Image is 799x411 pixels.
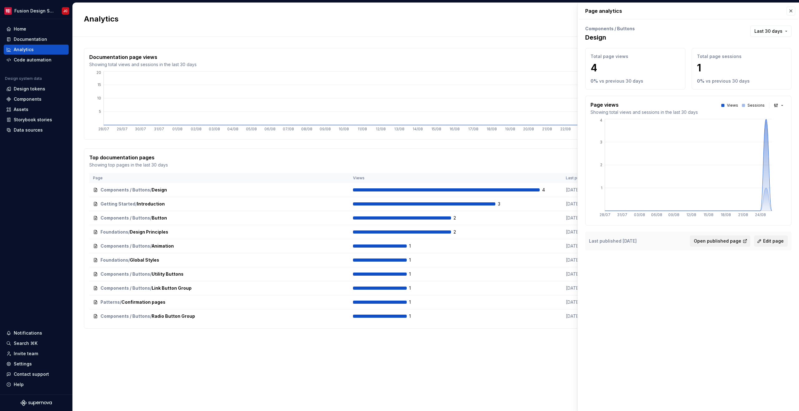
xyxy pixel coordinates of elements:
span: Design Principles [130,229,168,235]
span: / [150,313,152,319]
span: 2 [453,215,470,221]
span: / [135,201,137,207]
tspan: 24/08 [755,212,766,217]
span: 1 [409,285,425,291]
span: Button [152,215,167,221]
span: Confirmation pages [121,299,165,305]
div: Help [14,381,24,388]
span: Components / Buttons [100,187,150,193]
div: Fusion Design System [14,8,54,14]
span: / [120,299,121,305]
button: Open published page [690,235,750,247]
button: Help [4,380,69,389]
span: 2 [453,229,470,235]
button: Contact support [4,369,69,379]
tspan: 06/08 [651,212,662,217]
span: Components / Buttons [100,215,150,221]
tspan: 04/08 [227,127,238,131]
tspan: 2 [600,162,602,167]
p: vs previous 30 days [706,78,750,84]
span: 3 [498,201,514,207]
tspan: 05/08 [246,127,257,131]
tspan: 18/08 [487,127,497,131]
span: 1 [409,299,425,305]
div: Notifications [14,330,42,336]
div: Invite team [14,351,38,357]
a: Code automation [4,55,69,65]
img: f4f33d50-0937-4074-a32a-c7cda971eed1.png [4,7,12,15]
tspan: 30/07 [135,127,146,131]
p: [DATE] [566,187,613,193]
span: / [150,215,152,221]
p: Design [585,33,635,42]
tspan: 31/07 [617,212,627,217]
th: Last published [562,173,616,183]
div: Storybook stories [14,117,52,123]
span: Last 30 days [754,28,782,34]
p: Total page views [591,53,680,60]
svg: Supernova Logo [21,400,52,406]
span: Patterns [100,299,120,305]
tspan: 12/08 [686,212,696,217]
tspan: 21/08 [542,127,552,131]
tspan: 09/08 [668,212,679,217]
tspan: 10/08 [339,127,349,131]
span: Design [152,187,167,193]
tspan: 10 [97,96,101,100]
span: / [150,285,152,291]
p: 4 [591,62,680,74]
span: Components / Buttons [100,243,150,249]
div: Home [14,26,26,32]
span: Open published page [694,238,741,244]
span: 1 [409,257,425,263]
tspan: 11/08 [358,127,367,131]
th: Views [349,173,562,183]
tspan: 22/08 [560,127,571,131]
p: [DATE] [566,299,613,305]
h2: Analytics [84,14,711,24]
div: Data sources [14,127,43,133]
p: [DATE] [566,243,613,249]
span: Getting Started [100,201,135,207]
div: Design tokens [14,86,45,92]
a: Assets [4,104,69,114]
tspan: 29/07 [117,127,128,131]
th: Page [89,173,349,183]
span: Components / Buttons [100,271,150,277]
tspan: 15 [97,82,101,87]
tspan: 20/08 [523,127,534,131]
div: Search ⌘K [14,340,37,346]
tspan: 03/08 [209,127,220,131]
p: [DATE] [566,285,613,291]
p: Total page sessions [697,53,787,60]
a: Design tokens [4,84,69,94]
p: Sessions [748,103,765,108]
p: 0 % [591,78,598,84]
tspan: 19/08 [505,127,515,131]
tspan: 20 [96,70,101,75]
p: [DATE] [566,229,613,235]
p: [DATE] [566,201,613,207]
p: [DATE] [566,215,613,221]
a: Components [4,94,69,104]
span: 1 [409,271,425,277]
span: Foundations [100,229,128,235]
p: Components / Buttons [585,26,635,32]
span: 1 [409,243,425,249]
a: Settings [4,359,69,369]
p: Documentation page views [89,53,197,61]
p: vs previous 30 days [599,78,643,84]
div: Settings [14,361,32,367]
tspan: 18/08 [721,212,731,217]
a: Edit page [754,235,788,247]
div: Contact support [14,371,49,377]
p: 0 % [697,78,704,84]
tspan: 03/08 [634,212,645,217]
span: Introduction [137,201,165,207]
tspan: 16/08 [449,127,460,131]
span: / [150,271,152,277]
p: 1 [697,62,787,74]
button: Last 30 days [750,26,792,37]
tspan: 13/08 [394,127,404,131]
